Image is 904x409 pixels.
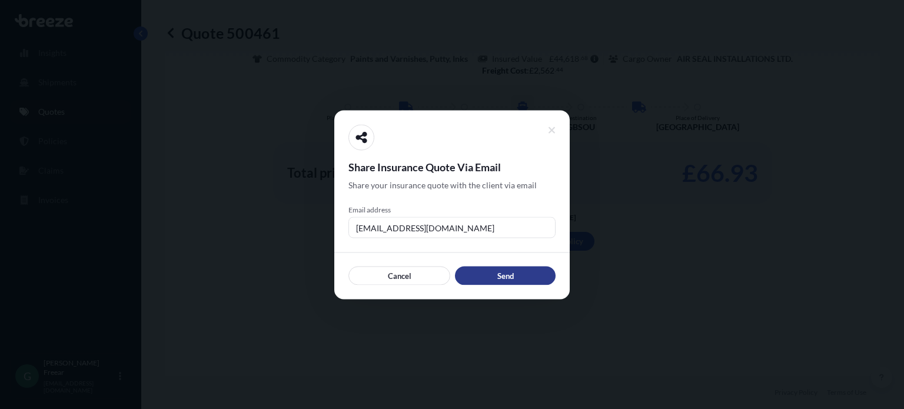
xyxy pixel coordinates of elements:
span: Share your insurance quote with the client via email [348,179,537,191]
input: example@gmail.com [348,217,556,238]
button: Send [455,266,556,285]
p: Cancel [388,270,411,281]
button: Cancel [348,266,450,285]
p: Send [497,270,514,281]
span: Email address [348,205,556,214]
span: Share Insurance Quote Via Email [348,159,556,174]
